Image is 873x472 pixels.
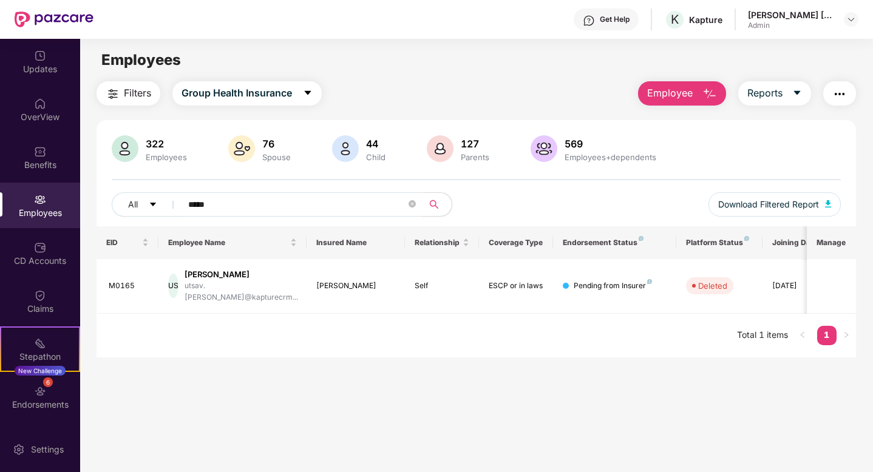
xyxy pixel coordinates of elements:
div: ESCP or in laws [489,280,543,292]
img: svg+xml;base64,PHN2ZyB4bWxucz0iaHR0cDovL3d3dy53My5vcmcvMjAwMC9zdmciIHhtbG5zOnhsaW5rPSJodHRwOi8vd3... [228,135,255,162]
img: svg+xml;base64,PHN2ZyB4bWxucz0iaHR0cDovL3d3dy53My5vcmcvMjAwMC9zdmciIHdpZHRoPSI4IiBoZWlnaHQ9IjgiIH... [647,279,652,284]
li: Previous Page [793,326,812,345]
div: 569 [562,138,659,150]
div: Parents [458,152,492,162]
div: [PERSON_NAME] [316,280,396,292]
span: left [799,331,806,339]
button: left [793,326,812,345]
div: [PERSON_NAME] [PERSON_NAME] [748,9,833,21]
span: Employee Name [168,238,288,248]
span: right [843,331,850,339]
div: Child [364,152,388,162]
img: svg+xml;base64,PHN2ZyB4bWxucz0iaHR0cDovL3d3dy53My5vcmcvMjAwMC9zdmciIHdpZHRoPSI4IiBoZWlnaHQ9IjgiIH... [744,236,749,241]
span: Relationship [415,238,460,248]
li: 1 [817,326,837,345]
img: svg+xml;base64,PHN2ZyB4bWxucz0iaHR0cDovL3d3dy53My5vcmcvMjAwMC9zdmciIHdpZHRoPSIyNCIgaGVpZ2h0PSIyNC... [106,87,120,101]
img: svg+xml;base64,PHN2ZyB4bWxucz0iaHR0cDovL3d3dy53My5vcmcvMjAwMC9zdmciIHdpZHRoPSI4IiBoZWlnaHQ9IjgiIH... [639,236,644,241]
span: Filters [124,86,151,101]
img: svg+xml;base64,PHN2ZyB4bWxucz0iaHR0cDovL3d3dy53My5vcmcvMjAwMC9zdmciIHhtbG5zOnhsaW5rPSJodHRwOi8vd3... [332,135,359,162]
button: Download Filtered Report [708,192,841,217]
div: Kapture [689,14,722,25]
div: Pending from Insurer [574,280,652,292]
div: [PERSON_NAME] [185,269,298,280]
img: svg+xml;base64,PHN2ZyB4bWxucz0iaHR0cDovL3d3dy53My5vcmcvMjAwMC9zdmciIHhtbG5zOnhsaW5rPSJodHRwOi8vd3... [825,200,831,207]
div: Settings [27,443,67,456]
div: Platform Status [686,238,753,248]
div: Spouse [260,152,293,162]
span: Employees [101,51,181,69]
div: 44 [364,138,388,150]
span: Download Filtered Report [718,198,819,211]
th: Joining Date [763,226,837,259]
span: close-circle [409,200,416,207]
th: EID [97,226,158,259]
div: US [168,274,178,298]
img: svg+xml;base64,PHN2ZyB4bWxucz0iaHR0cDovL3d3dy53My5vcmcvMjAwMC9zdmciIHhtbG5zOnhsaW5rPSJodHRwOi8vd3... [531,135,557,162]
img: svg+xml;base64,PHN2ZyBpZD0iQ2xhaW0iIHhtbG5zPSJodHRwOi8vd3d3LnczLm9yZy8yMDAwL3N2ZyIgd2lkdGg9IjIwIi... [34,289,46,302]
img: New Pazcare Logo [15,12,93,27]
button: Group Health Insurancecaret-down [172,81,322,106]
span: Employee [647,86,693,101]
div: New Challenge [15,366,66,376]
span: Group Health Insurance [182,86,292,101]
div: 6 [43,377,53,387]
button: Reportscaret-down [738,81,811,106]
span: caret-down [303,88,313,99]
button: Filters [97,81,160,106]
span: EID [106,238,140,248]
span: All [128,198,138,211]
img: svg+xml;base64,PHN2ZyB4bWxucz0iaHR0cDovL3d3dy53My5vcmcvMjAwMC9zdmciIHdpZHRoPSIyNCIgaGVpZ2h0PSIyNC... [832,87,847,101]
div: 76 [260,138,293,150]
div: Admin [748,21,833,30]
th: Relationship [405,226,479,259]
div: Self [415,280,469,292]
div: M0165 [109,280,149,292]
div: [DATE] [772,280,827,292]
img: svg+xml;base64,PHN2ZyBpZD0iRHJvcGRvd24tMzJ4MzIiIHhtbG5zPSJodHRwOi8vd3d3LnczLm9yZy8yMDAwL3N2ZyIgd2... [846,15,856,24]
img: svg+xml;base64,PHN2ZyBpZD0iQmVuZWZpdHMiIHhtbG5zPSJodHRwOi8vd3d3LnczLm9yZy8yMDAwL3N2ZyIgd2lkdGg9Ij... [34,146,46,158]
div: Employees+dependents [562,152,659,162]
img: svg+xml;base64,PHN2ZyB4bWxucz0iaHR0cDovL3d3dy53My5vcmcvMjAwMC9zdmciIHhtbG5zOnhsaW5rPSJodHRwOi8vd3... [427,135,453,162]
button: right [837,326,856,345]
a: 1 [817,326,837,344]
div: Stepathon [1,351,79,363]
span: caret-down [792,88,802,99]
img: svg+xml;base64,PHN2ZyBpZD0iQ0RfQWNjb3VudHMiIGRhdGEtbmFtZT0iQ0QgQWNjb3VudHMiIHhtbG5zPSJodHRwOi8vd3... [34,241,46,254]
span: K [671,12,679,27]
span: caret-down [149,200,157,210]
span: Reports [747,86,783,101]
img: svg+xml;base64,PHN2ZyBpZD0iVXBkYXRlZCIgeG1sbnM9Imh0dHA6Ly93d3cudzMub3JnLzIwMDAvc3ZnIiB3aWR0aD0iMj... [34,50,46,62]
img: svg+xml;base64,PHN2ZyBpZD0iSG9tZSIgeG1sbnM9Imh0dHA6Ly93d3cudzMub3JnLzIwMDAvc3ZnIiB3aWR0aD0iMjAiIG... [34,98,46,110]
div: Endorsement Status [563,238,667,248]
img: svg+xml;base64,PHN2ZyB4bWxucz0iaHR0cDovL3d3dy53My5vcmcvMjAwMC9zdmciIHdpZHRoPSIyMSIgaGVpZ2h0PSIyMC... [34,337,46,349]
th: Coverage Type [479,226,553,259]
button: search [422,192,452,217]
div: Employees [143,152,189,162]
div: 127 [458,138,492,150]
button: Allcaret-down [112,192,186,217]
button: Employee [638,81,726,106]
th: Insured Name [307,226,406,259]
img: svg+xml;base64,PHN2ZyBpZD0iSGVscC0zMngzMiIgeG1sbnM9Imh0dHA6Ly93d3cudzMub3JnLzIwMDAvc3ZnIiB3aWR0aD... [583,15,595,27]
img: svg+xml;base64,PHN2ZyBpZD0iRW5kb3JzZW1lbnRzIiB4bWxucz0iaHR0cDovL3d3dy53My5vcmcvMjAwMC9zdmciIHdpZH... [34,385,46,397]
div: Get Help [600,15,630,24]
img: svg+xml;base64,PHN2ZyBpZD0iRW1wbG95ZWVzIiB4bWxucz0iaHR0cDovL3d3dy53My5vcmcvMjAwMC9zdmciIHdpZHRoPS... [34,194,46,206]
li: Next Page [837,326,856,345]
div: utsav.[PERSON_NAME]@kapturecrm... [185,280,298,303]
div: 322 [143,138,189,150]
img: svg+xml;base64,PHN2ZyB4bWxucz0iaHR0cDovL3d3dy53My5vcmcvMjAwMC9zdmciIHhtbG5zOnhsaW5rPSJodHRwOi8vd3... [112,135,138,162]
div: Deleted [698,280,727,292]
span: search [422,200,446,209]
span: close-circle [409,199,416,211]
li: Total 1 items [737,326,788,345]
img: svg+xml;base64,PHN2ZyBpZD0iU2V0dGluZy0yMHgyMCIgeG1sbnM9Imh0dHA6Ly93d3cudzMub3JnLzIwMDAvc3ZnIiB3aW... [13,443,25,456]
img: svg+xml;base64,PHN2ZyB4bWxucz0iaHR0cDovL3d3dy53My5vcmcvMjAwMC9zdmciIHhtbG5zOnhsaW5rPSJodHRwOi8vd3... [702,87,717,101]
th: Manage [807,226,856,259]
th: Employee Name [158,226,307,259]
